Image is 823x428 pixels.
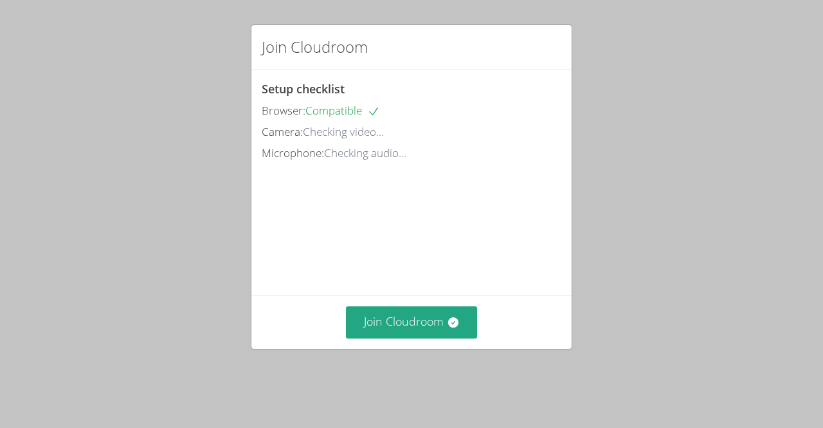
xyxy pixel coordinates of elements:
[262,35,368,59] h2: Join Cloudroom
[262,124,303,139] span: Camera:
[262,81,345,97] span: Setup checklist
[324,145,406,160] span: Checking audio...
[262,145,324,160] span: Microphone:
[303,124,384,139] span: Checking video...
[262,103,305,118] span: Browser:
[305,103,380,118] span: Compatible
[346,306,478,338] button: Join Cloudroom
